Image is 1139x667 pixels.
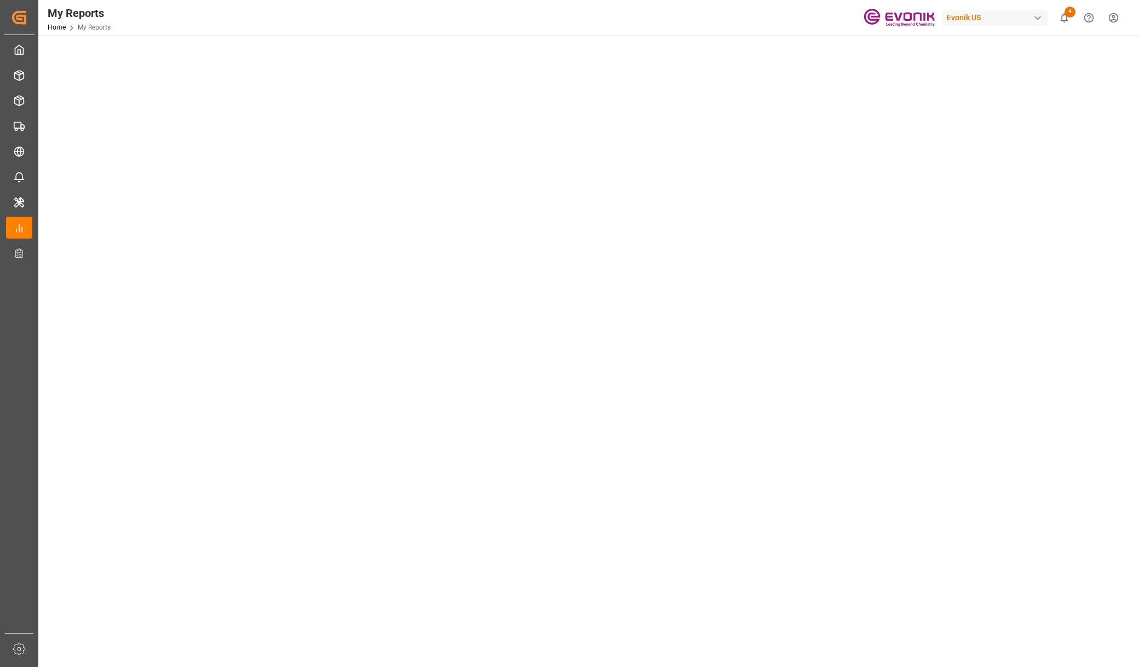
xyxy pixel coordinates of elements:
div: Evonik US [942,10,1048,26]
span: 4 [1065,7,1075,18]
button: show 4 new notifications [1052,5,1077,30]
button: Evonik US [942,7,1052,28]
div: My Reports [48,5,111,21]
button: Help Center [1077,5,1101,30]
a: Home [48,24,66,31]
img: Evonik-brand-mark-Deep-Purple-RGB.jpeg_1700498283.jpeg [864,8,935,27]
